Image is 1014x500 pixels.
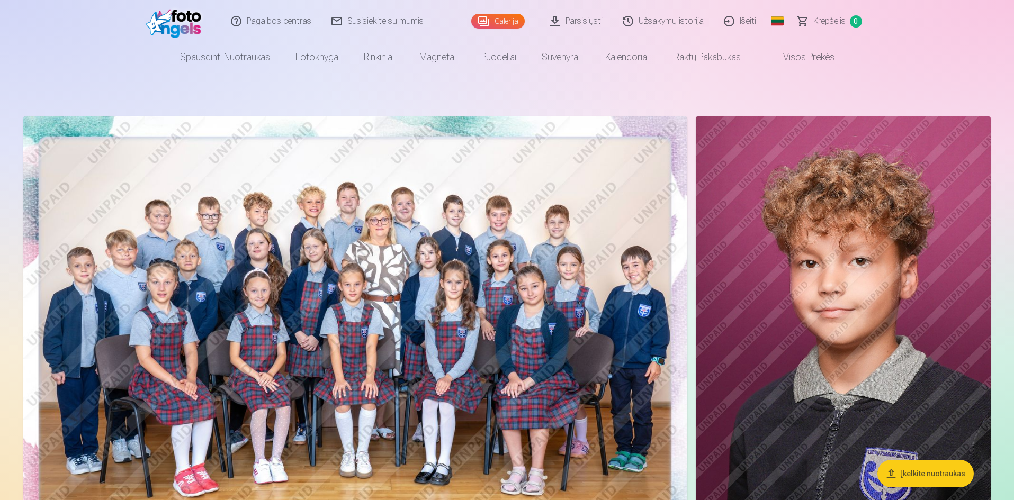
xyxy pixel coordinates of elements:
[877,460,974,487] button: Įkelkite nuotraukas
[146,4,207,38] img: /fa2
[351,42,407,72] a: Rinkiniai
[283,42,351,72] a: Fotoknyga
[471,14,525,29] a: Galerija
[407,42,469,72] a: Magnetai
[167,42,283,72] a: Spausdinti nuotraukas
[529,42,593,72] a: Suvenyrai
[661,42,753,72] a: Raktų pakabukas
[469,42,529,72] a: Puodeliai
[593,42,661,72] a: Kalendoriai
[850,15,862,28] span: 0
[753,42,847,72] a: Visos prekės
[813,15,846,28] span: Krepšelis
